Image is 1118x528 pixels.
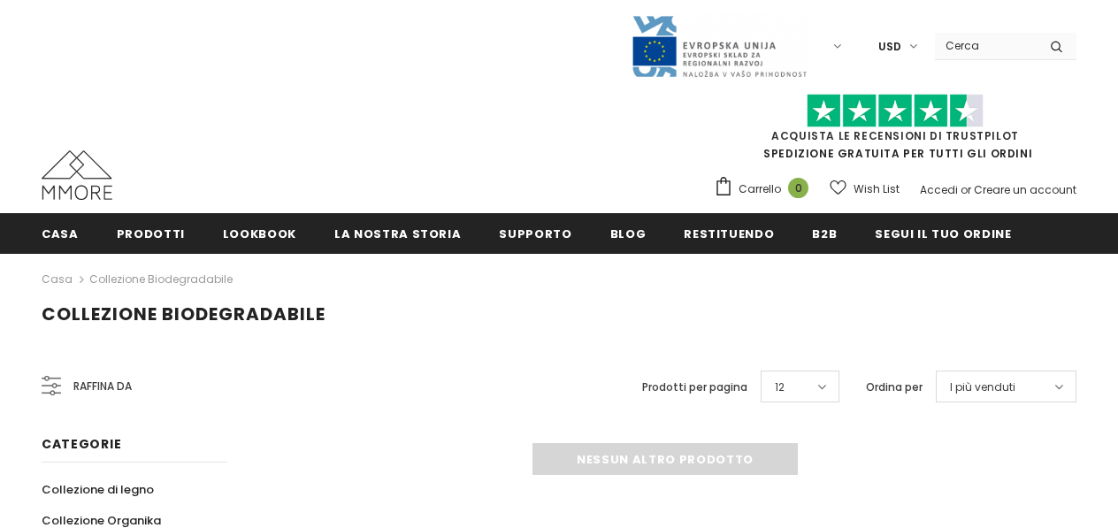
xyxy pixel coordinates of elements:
a: Lookbook [223,213,296,253]
span: Segui il tuo ordine [875,226,1011,242]
a: Accedi [920,182,958,197]
a: Collezione biodegradabile [89,272,233,287]
label: Ordina per [866,379,923,396]
a: La nostra storia [334,213,461,253]
span: Lookbook [223,226,296,242]
a: Collezione di legno [42,474,154,505]
img: Casi MMORE [42,150,112,200]
label: Prodotti per pagina [642,379,747,396]
a: Carrello 0 [714,176,817,203]
span: Collezione biodegradabile [42,302,325,326]
a: Creare un account [974,182,1076,197]
a: Casa [42,213,79,253]
span: Collezione di legno [42,481,154,498]
span: Wish List [854,180,900,198]
a: Casa [42,269,73,290]
a: Javni Razpis [631,38,808,53]
a: Prodotti [117,213,185,253]
span: USD [878,38,901,56]
a: Wish List [830,173,900,204]
a: B2B [812,213,837,253]
span: supporto [499,226,571,242]
input: Search Site [935,33,1037,58]
span: Categorie [42,435,121,453]
span: Restituendo [684,226,774,242]
img: Javni Razpis [631,14,808,79]
span: Casa [42,226,79,242]
span: or [961,182,971,197]
span: 12 [775,379,785,396]
a: Segui il tuo ordine [875,213,1011,253]
span: Raffina da [73,377,132,396]
span: SPEDIZIONE GRATUITA PER TUTTI GLI ORDINI [714,102,1076,161]
span: B2B [812,226,837,242]
span: I più venduti [950,379,1015,396]
a: supporto [499,213,571,253]
span: 0 [788,178,808,198]
img: Fidati di Pilot Stars [807,94,984,128]
a: Blog [610,213,647,253]
span: La nostra storia [334,226,461,242]
span: Blog [610,226,647,242]
a: Restituendo [684,213,774,253]
span: Carrello [739,180,781,198]
span: Prodotti [117,226,185,242]
a: Acquista le recensioni di TrustPilot [771,128,1019,143]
